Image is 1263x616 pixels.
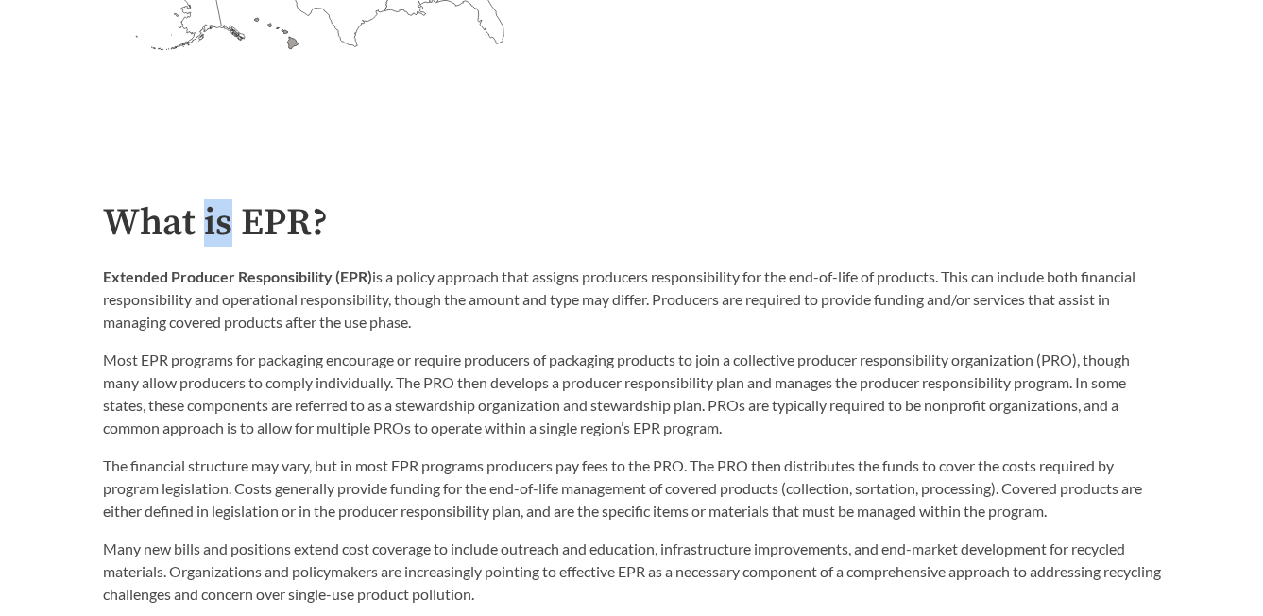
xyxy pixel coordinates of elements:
p: Most EPR programs for packaging encourage or require producers of packaging products to join a co... [103,349,1161,439]
p: is a policy approach that assigns producers responsibility for the end-of-life of products. This ... [103,265,1161,334]
p: The financial structure may vary, but in most EPR programs producers pay fees to the PRO. The PRO... [103,454,1161,522]
p: Many new bills and positions extend cost coverage to include outreach and education, infrastructu... [103,538,1161,606]
strong: Extended Producer Responsibility (EPR) [103,267,372,285]
h2: What is EPR? [103,202,1161,245]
